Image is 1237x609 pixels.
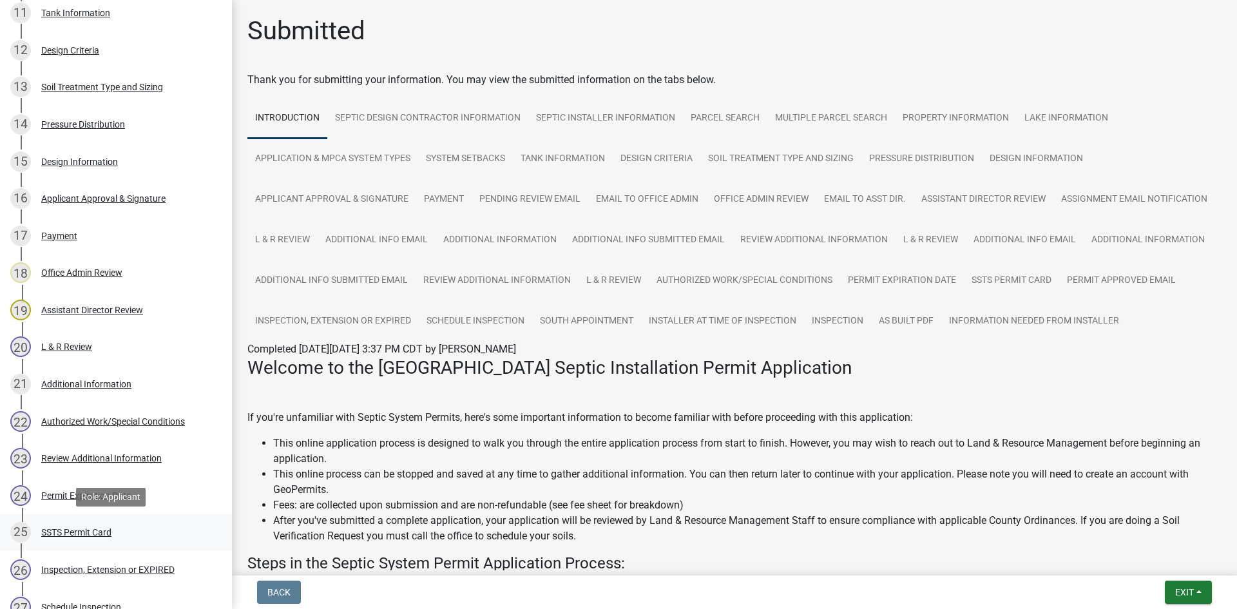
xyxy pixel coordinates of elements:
[10,336,31,357] div: 20
[41,305,143,314] div: Assistant Director Review
[964,260,1059,302] a: SSTS Permit Card
[327,98,528,139] a: Septic Design Contractor Information
[76,488,146,507] div: Role: Applicant
[641,301,804,342] a: Installer at time of Inspection
[532,301,641,342] a: South Appointment
[1053,179,1215,220] a: Assignment Email Notification
[1017,98,1116,139] a: Lake Information
[273,513,1222,544] li: After you've submitted a complete application, your application will be reviewed by Land & Resour...
[267,587,291,597] span: Back
[941,301,1127,342] a: Information Needed from Installer
[41,417,185,426] div: Authorized Work/Special Conditions
[513,139,613,180] a: Tank Information
[649,260,840,302] a: Authorized Work/Special Conditions
[41,491,131,500] div: Permit Expiration Date
[10,40,31,61] div: 12
[416,179,472,220] a: Payment
[804,301,871,342] a: Inspection
[564,220,733,261] a: Additional Info submitted Email
[247,301,419,342] a: Inspection, Extension or EXPIRED
[318,220,436,261] a: Additional info email
[273,498,1222,513] li: Fees: are collected upon submission and are non-refundable (see fee sheet for breakdown)
[247,260,416,302] a: Additional Info submitted Email
[247,357,1222,379] h3: Welcome to the [GEOGRAPHIC_DATA] Septic Installation Permit Application
[10,559,31,580] div: 26
[1084,220,1213,261] a: Additional Information
[10,151,31,172] div: 15
[700,139,861,180] a: Soil Treatment Type and Sizing
[247,220,318,261] a: L & R Review
[41,528,111,537] div: SSTS Permit Card
[896,220,966,261] a: L & R Review
[472,179,588,220] a: Pending review Email
[10,114,31,135] div: 14
[10,411,31,432] div: 22
[247,139,418,180] a: Application & MPCA System Types
[871,301,941,342] a: As built pdf
[41,8,110,17] div: Tank Information
[528,98,683,139] a: Septic Installer Information
[41,82,163,92] div: Soil Treatment Type and Sizing
[10,3,31,23] div: 11
[41,454,162,463] div: Review Additional Information
[41,565,175,574] div: Inspection, Extension or EXPIRED
[247,343,516,355] span: Completed [DATE][DATE] 3:37 PM CDT by [PERSON_NAME]
[41,380,131,389] div: Additional Information
[247,410,1222,425] p: If you're unfamiliar with Septic System Permits, here's some important information to become fami...
[10,226,31,246] div: 17
[1165,581,1212,604] button: Exit
[247,15,365,46] h1: Submitted
[861,139,982,180] a: Pressure Distribution
[1059,260,1184,302] a: Permit Approved Email
[10,522,31,543] div: 25
[41,120,125,129] div: Pressure Distribution
[273,436,1222,467] li: This online application process is designed to walk you through the entire application process fr...
[418,139,513,180] a: System Setbacks
[10,485,31,506] div: 24
[767,98,895,139] a: Multiple Parcel Search
[41,231,77,240] div: Payment
[41,194,166,203] div: Applicant Approval & Signature
[816,179,914,220] a: Email to Asst Dir.
[588,179,706,220] a: Email to Office Admin
[706,179,816,220] a: Office Admin Review
[247,72,1222,88] div: Thank you for submitting your information. You may view the submitted information on the tabs below.
[247,554,1222,573] h4: Steps in the Septic System Permit Application Process:
[273,467,1222,498] li: This online process can be stopped and saved at any time to gather additional information. You ca...
[41,157,118,166] div: Design Information
[914,179,1053,220] a: Assistant Director Review
[10,374,31,394] div: 21
[247,179,416,220] a: Applicant Approval & Signature
[419,301,532,342] a: Schedule Inspection
[247,98,327,139] a: Introduction
[733,220,896,261] a: Review Additional Information
[982,139,1091,180] a: Design Information
[1175,587,1194,597] span: Exit
[10,262,31,283] div: 18
[895,98,1017,139] a: Property Information
[41,268,122,277] div: Office Admin Review
[579,260,649,302] a: L & R Review
[10,188,31,209] div: 16
[683,98,767,139] a: Parcel search
[966,220,1084,261] a: Additional info email
[10,77,31,97] div: 13
[41,46,99,55] div: Design Criteria
[257,581,301,604] button: Back
[10,448,31,469] div: 23
[436,220,564,261] a: Additional Information
[416,260,579,302] a: Review Additional Information
[840,260,964,302] a: Permit Expiration Date
[10,300,31,320] div: 19
[613,139,700,180] a: Design Criteria
[41,342,92,351] div: L & R Review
